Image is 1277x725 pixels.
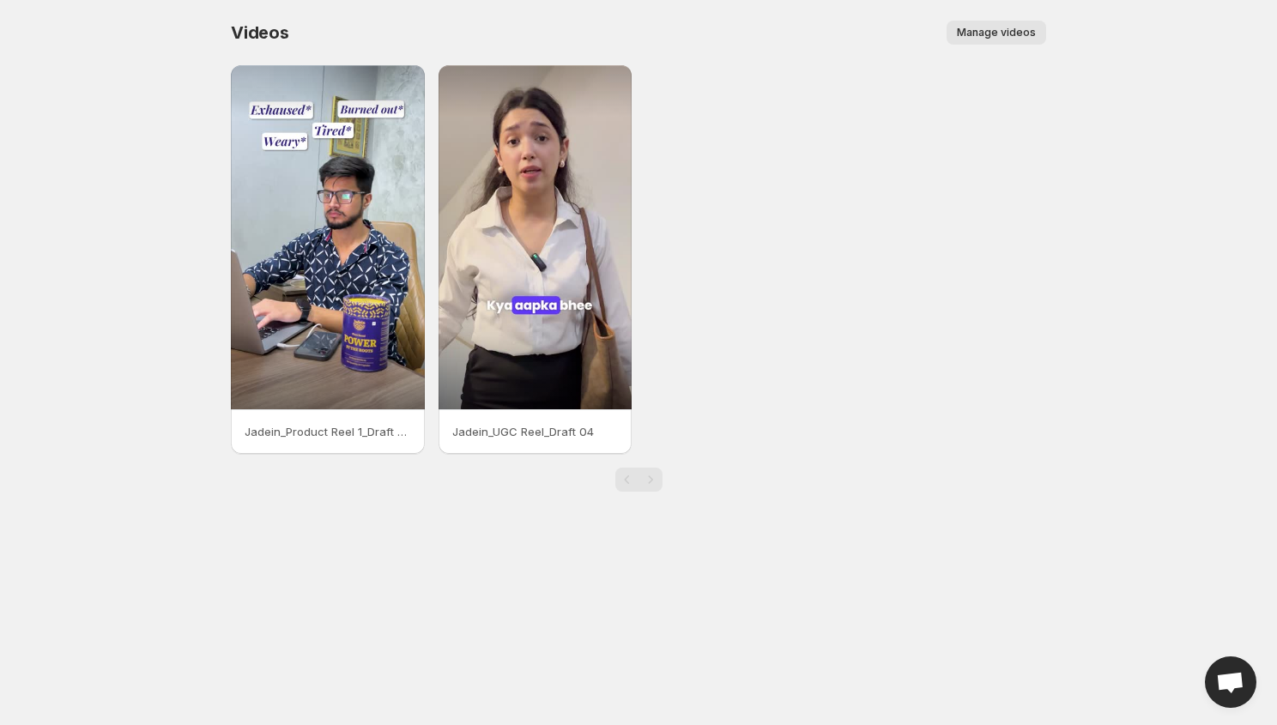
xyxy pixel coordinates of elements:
[957,26,1036,39] span: Manage videos
[1205,656,1256,708] div: Open chat
[231,22,289,43] span: Videos
[245,423,411,440] p: Jadein_Product Reel 1_Draft 02
[947,21,1046,45] button: Manage videos
[452,423,619,440] p: Jadein_UGC Reel_Draft 04
[615,468,663,492] nav: Pagination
